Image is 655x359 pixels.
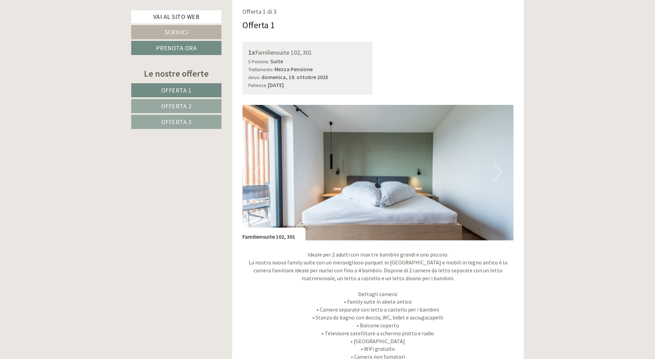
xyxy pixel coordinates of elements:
button: Next [494,164,501,181]
small: Arrivo: [248,75,260,80]
button: Invia [235,179,272,193]
b: [DATE] [268,81,284,88]
a: Vai al sito web [131,10,221,23]
div: [DATE] [123,5,148,17]
b: domenica, 19. ottobre 2025 [261,74,328,80]
small: 18:04 [170,33,261,38]
small: 5 Persone: [248,59,269,65]
div: Buon giorno, come possiamo aiutarla? [167,19,266,40]
span: Offerta 1 di 3 [242,8,277,15]
div: Familiensuite 102, 301 [242,228,305,241]
a: Prenota ora [131,41,221,55]
span: Offerta 2 [161,102,192,110]
b: Suite [270,58,283,65]
div: Le nostre offerte [131,67,221,80]
span: Offerta 1 [161,86,192,94]
div: Familiensuite 102, 301 [248,47,367,57]
img: image [242,105,514,240]
b: 1x [248,48,255,56]
button: Previous [254,164,262,181]
span: Offerta 3 [161,118,192,126]
small: Partenza: [248,83,267,88]
b: Mezza Pensione [274,66,313,73]
a: Scrivici [131,25,221,39]
div: Offerta 1 [242,19,275,31]
small: Trattamento: [248,67,273,73]
div: Lei [170,20,261,25]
